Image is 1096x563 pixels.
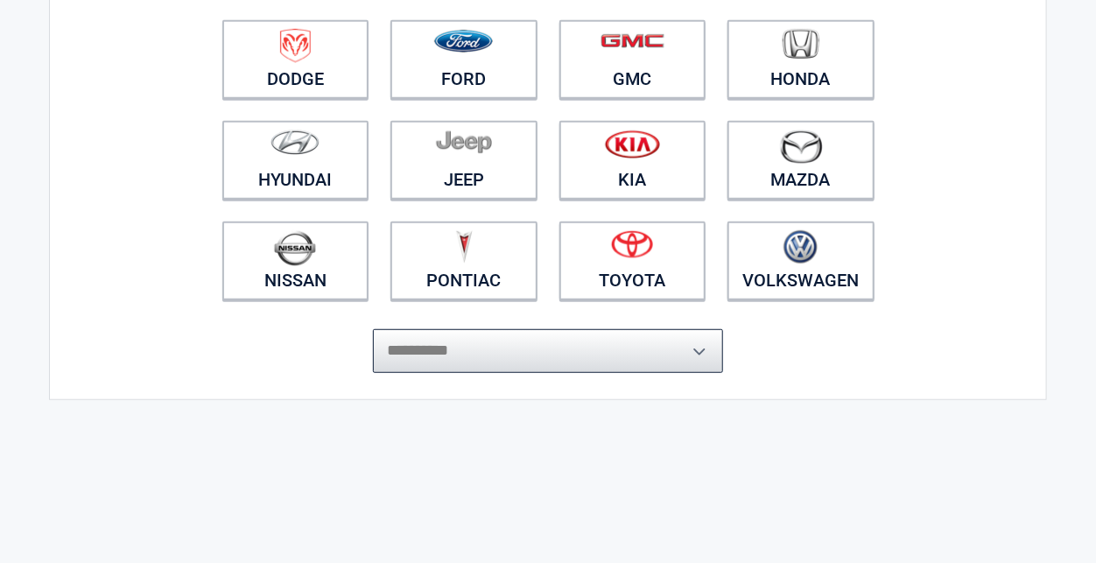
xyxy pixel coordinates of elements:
[280,29,311,63] img: dodge
[436,130,492,154] img: jeep
[611,230,653,258] img: toyota
[274,230,316,266] img: nissan
[779,130,823,164] img: mazda
[390,121,537,200] a: Jeep
[727,222,875,300] a: Volkswagen
[559,121,706,200] a: Kia
[605,130,660,158] img: kia
[601,33,664,48] img: gmc
[222,20,369,99] a: Dodge
[434,30,493,53] img: ford
[222,121,369,200] a: Hyundai
[559,20,706,99] a: GMC
[727,20,875,99] a: Honda
[390,222,537,300] a: Pontiac
[455,230,473,264] img: pontiac
[559,222,706,300] a: Toyota
[727,121,875,200] a: Mazda
[222,222,369,300] a: Nissan
[270,130,320,155] img: hyundai
[783,230,818,264] img: volkswagen
[783,29,819,60] img: honda
[390,20,537,99] a: Ford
